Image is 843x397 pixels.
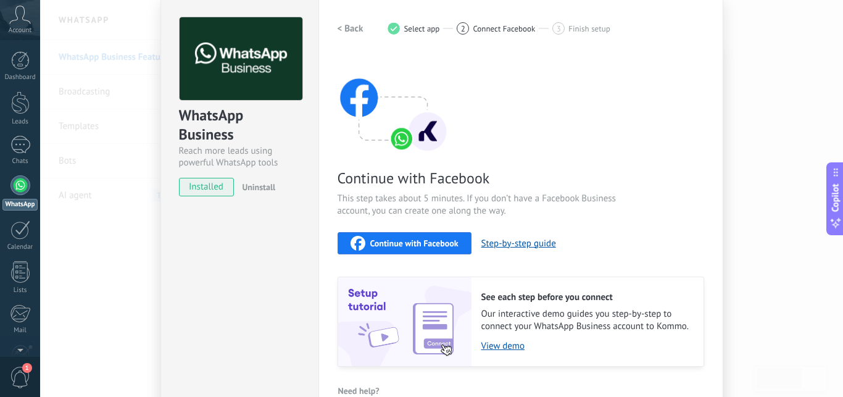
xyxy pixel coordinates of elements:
span: installed [180,178,234,196]
div: Calendar [2,243,38,251]
button: Continue with Facebook [338,232,471,254]
button: Step-by-step guide [481,238,556,249]
div: Mail [2,327,38,335]
span: 1 [22,363,32,373]
div: Lists [2,286,38,295]
span: Need help? [338,387,380,395]
button: Uninstall [237,178,275,196]
div: Chats [2,157,38,165]
h2: < Back [338,23,363,35]
span: Account [9,27,31,35]
button: < Back [338,17,363,40]
div: Reach more leads using powerful WhatsApp tools [179,145,301,169]
div: Dashboard [2,73,38,81]
span: Finish setup [568,24,610,33]
span: Continue with Facebook [338,169,631,188]
div: Leads [2,118,38,126]
span: Our interactive demo guides you step-by-step to connect your WhatsApp Business account to Kommo. [481,308,691,333]
span: 3 [557,23,561,34]
span: Connect Facebook [473,24,535,33]
span: Copilot [829,183,842,212]
span: Select app [404,24,439,33]
span: Uninstall [242,182,275,193]
a: View demo [481,340,691,352]
div: WhatsApp Business [179,106,301,145]
span: This step takes about 5 minutes. If you don’t have a Facebook Business account, you can create on... [338,193,631,217]
h2: See each step before you connect [481,291,691,303]
span: 2 [461,23,465,34]
img: connect with facebook [338,54,449,153]
div: WhatsApp [2,199,38,211]
span: Continue with Facebook [370,239,459,248]
img: logo_main.png [180,17,302,101]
